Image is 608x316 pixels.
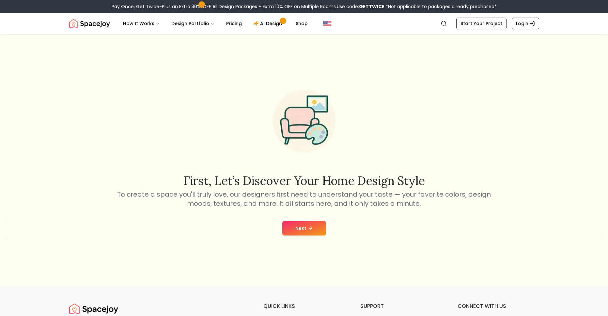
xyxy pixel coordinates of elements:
img: Spacejoy Logo [69,302,118,315]
button: Next [282,221,326,235]
img: Spacejoy Logo [69,17,110,30]
b: GETTWICE [359,3,384,10]
div: Pay Once, Get Twice-Plus an Extra 30% OFF All Design Packages + Extra 10% OFF on Multiple Rooms. [112,3,497,10]
a: Spacejoy [69,302,118,315]
a: Pricing [221,17,247,30]
h6: connect with us [458,302,539,310]
a: Spacejoy [69,17,110,30]
img: United States [323,20,331,27]
a: AI Design [248,17,289,30]
nav: Global [69,13,539,34]
a: Shop [290,17,313,30]
h6: quick links [263,302,345,310]
button: Design Portfolio [166,17,220,30]
span: Use code: [337,3,384,10]
a: Login [512,18,539,29]
button: How It Works [118,17,165,30]
p: To create a space you'll truly love, our designers first need to understand your taste — your fav... [116,190,492,208]
a: Start Your Project [456,18,507,29]
nav: Main [118,17,313,30]
span: *Not applicable to packages already purchased* [384,3,497,10]
h2: First, let’s discover your home design style [116,174,492,187]
img: Start Style Quiz Illustration [262,79,346,163]
h6: support [360,302,442,310]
